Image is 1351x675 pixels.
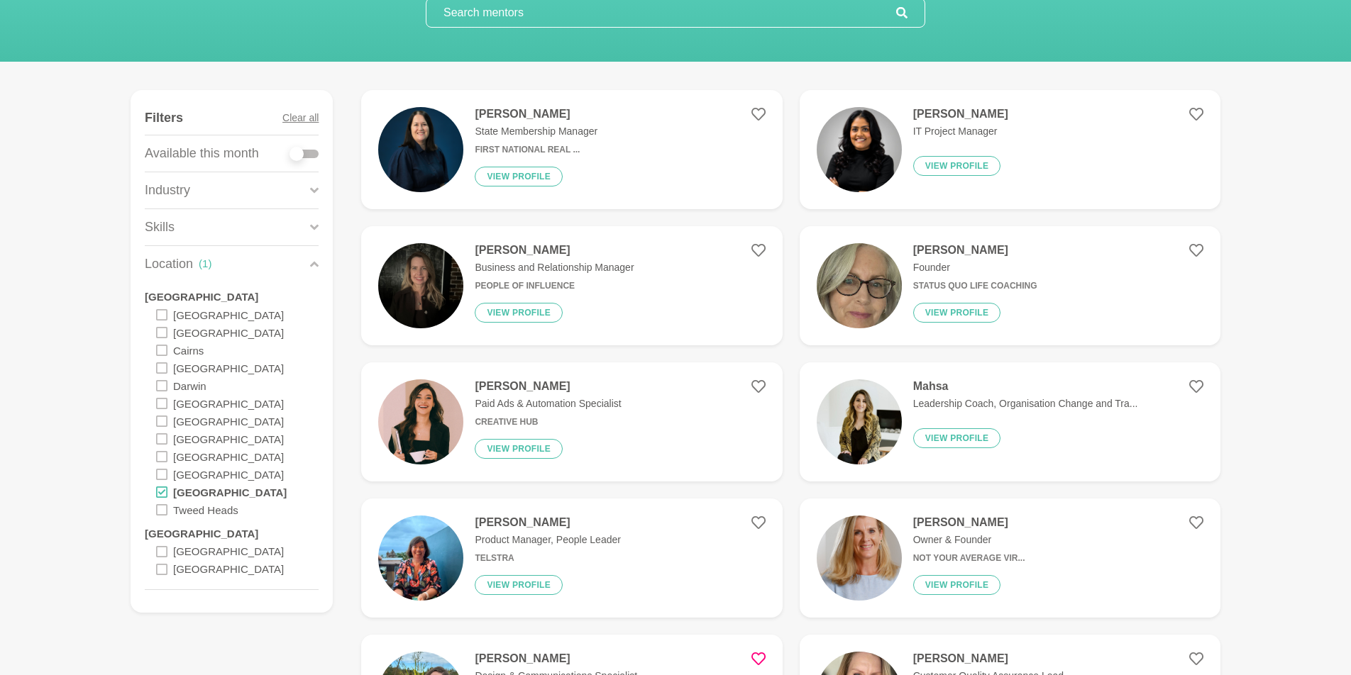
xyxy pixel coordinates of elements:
button: View profile [913,303,1001,323]
h4: [PERSON_NAME] [475,379,621,394]
label: [GEOGRAPHIC_DATA] [173,323,284,341]
label: Cairns [173,341,204,359]
a: [PERSON_NAME]IT Project ManagerView profile [800,90,1220,209]
label: [GEOGRAPHIC_DATA] [173,412,284,430]
h4: [PERSON_NAME] [913,107,1008,121]
button: View profile [913,428,1001,448]
h6: Creative Hub [475,417,621,428]
a: [PERSON_NAME]Owner & FounderNot Your Average Vir...View profile [800,498,1220,618]
p: Owner & Founder [913,532,1025,547]
label: [GEOGRAPHIC_DATA] [173,465,284,483]
button: View profile [475,575,563,595]
h6: Status Quo Life Coaching [913,281,1037,291]
img: 01aee5e50c87abfaa70c3c448cb39ff495e02bc9-1024x1024.jpg [817,107,902,192]
h4: Mahsa [913,379,1138,394]
h6: People of Influence [475,281,634,291]
img: c33c34aa7461f95bd10954aeb35335642e3a2007-1200x1800.jpg [817,515,902,601]
h4: Filters [145,110,183,126]
label: Tweed Heads [173,501,238,518]
a: [PERSON_NAME]FounderStatus Quo Life CoachingView profile [800,226,1220,345]
p: State Membership Manager [475,124,597,139]
p: Paid Ads & Automation Specialist [475,396,621,411]
p: Business and Relationship Manager [475,260,634,275]
img: 537bf1279ae339f29a95704064b1b194eed7836f-1206x1608.jpg [378,515,463,601]
img: ee0edfca580b48478b9949b37cc6a4240d151855-1440x1440.webp [378,379,463,464]
button: View profile [475,167,563,186]
label: [GEOGRAPHIC_DATA] [145,288,258,306]
img: a2b5ec4cdb7fbacf9b3896bd53efcf5c26ff86ee-1224x1626.jpg [817,243,902,328]
h6: Not Your Average Vir... [913,553,1025,564]
label: [GEOGRAPHIC_DATA] [173,447,284,465]
h4: [PERSON_NAME] [475,107,597,121]
button: View profile [913,575,1001,595]
button: View profile [475,439,563,459]
a: [PERSON_NAME]Paid Ads & Automation SpecialistCreative HubView profile [361,362,782,481]
button: View profile [913,156,1001,176]
p: Product Manager, People Leader [475,532,620,547]
p: Available this month [145,144,259,163]
p: Skills [145,218,175,237]
label: [GEOGRAPHIC_DATA] [173,560,284,578]
img: 069e74e823061df2a8545ae409222f10bd8cae5f-900x600.png [378,107,463,192]
h4: [PERSON_NAME] [913,652,1064,666]
label: [GEOGRAPHIC_DATA] [173,542,284,560]
h6: First National Real ... [475,145,597,155]
label: [GEOGRAPHIC_DATA] [173,359,284,376]
p: Industry [145,181,190,200]
p: Location [145,255,193,274]
div: ( 1 ) [199,256,211,272]
label: [GEOGRAPHIC_DATA] [173,483,287,501]
a: [PERSON_NAME]Business and Relationship ManagerPeople of InfluenceView profile [361,226,782,345]
a: [PERSON_NAME]Product Manager, People LeaderTelstraView profile [361,498,782,618]
button: Clear all [282,101,319,135]
p: Founder [913,260,1037,275]
img: 4f8ac3869a007e0d1b6b374d8a6623d966617f2f-3024x4032.jpg [378,243,463,328]
h4: [PERSON_NAME] [475,243,634,257]
p: Leadership Coach, Organisation Change and Tra... [913,396,1138,411]
label: [GEOGRAPHIC_DATA] [173,306,284,323]
label: Darwin [173,376,206,394]
a: [PERSON_NAME]State Membership ManagerFirst National Real ...View profile [361,90,782,209]
label: [GEOGRAPHIC_DATA] [173,394,284,412]
label: [GEOGRAPHIC_DATA] [173,430,284,447]
img: f25c4dbcbf762ae20e3ecb4e8bc2b18129f9e315-1109x1667.jpg [817,379,902,464]
h4: [PERSON_NAME] [475,652,637,666]
button: View profile [475,303,563,323]
p: IT Project Manager [913,124,1008,139]
h4: [PERSON_NAME] [913,515,1025,530]
h4: [PERSON_NAME] [913,243,1037,257]
a: MahsaLeadership Coach, Organisation Change and Tra...View profile [800,362,1220,481]
h4: [PERSON_NAME] [475,515,620,530]
label: [GEOGRAPHIC_DATA] [145,524,258,542]
h6: Telstra [475,553,620,564]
